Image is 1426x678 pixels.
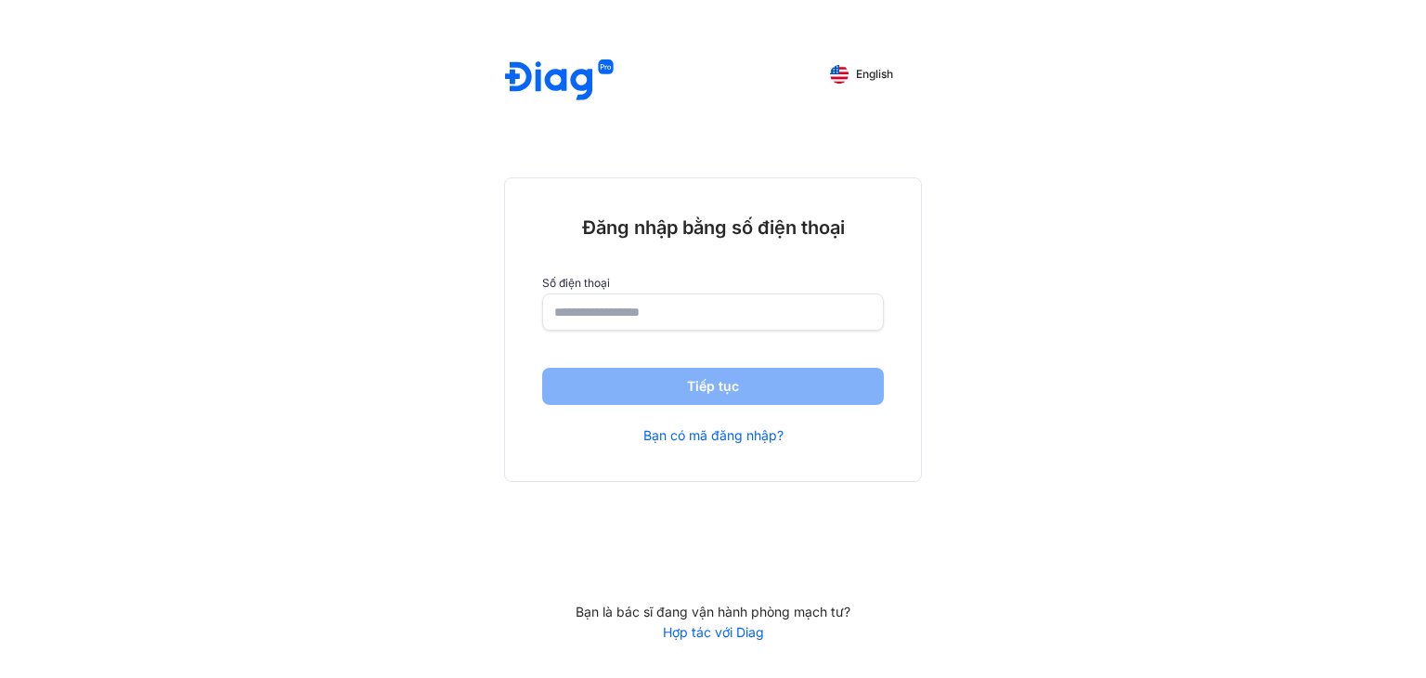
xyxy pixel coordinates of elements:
button: English [817,59,906,89]
img: English [830,65,849,84]
a: Bạn có mã đăng nhập? [643,427,784,444]
button: Tiếp tục [542,368,884,405]
label: Số điện thoại [542,277,884,290]
a: Hợp tác với Diag [504,624,922,641]
div: Bạn là bác sĩ đang vận hành phòng mạch tư? [504,604,922,620]
img: logo [505,59,614,103]
div: Đăng nhập bằng số điện thoại [542,215,884,240]
span: English [856,68,893,81]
